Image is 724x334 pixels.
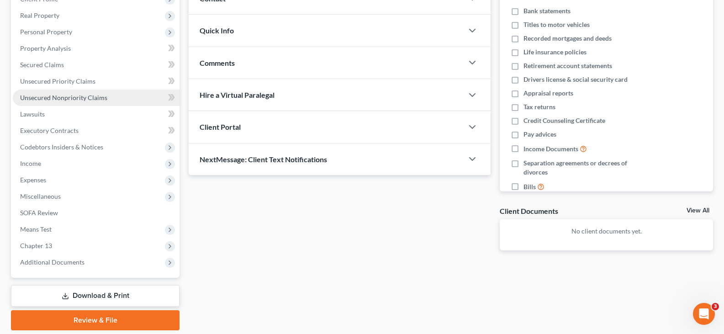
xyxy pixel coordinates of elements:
span: Titles to motor vehicles [523,20,590,29]
a: Secured Claims [13,57,180,73]
a: View All [687,207,709,214]
span: Codebtors Insiders & Notices [20,143,103,151]
span: Additional Documents [20,258,85,266]
span: Appraisal reports [523,89,573,98]
span: Miscellaneous [20,192,61,200]
a: Unsecured Priority Claims [13,73,180,90]
span: Client Portal [200,122,241,131]
iframe: Intercom live chat [693,303,715,325]
span: Pay advices [523,130,556,139]
span: Real Property [20,11,59,19]
p: No client documents yet. [507,227,706,236]
span: Unsecured Priority Claims [20,77,95,85]
span: Secured Claims [20,61,64,69]
span: Hire a Virtual Paralegal [200,90,275,99]
span: 3 [712,303,719,310]
span: Income Documents [523,144,578,154]
span: Personal Property [20,28,72,36]
span: Lawsuits [20,110,45,118]
span: Executory Contracts [20,127,79,134]
a: Review & File [11,310,180,330]
a: Property Analysis [13,40,180,57]
a: Executory Contracts [13,122,180,139]
span: Retirement account statements [523,61,612,70]
span: Tax returns [523,102,555,111]
a: Unsecured Nonpriority Claims [13,90,180,106]
span: Bank statements [523,6,571,16]
span: Means Test [20,225,52,233]
span: NextMessage: Client Text Notifications [200,155,327,164]
span: Income [20,159,41,167]
span: Separation agreements or decrees of divorces [523,159,652,177]
span: Expenses [20,176,46,184]
span: Credit Counseling Certificate [523,116,605,125]
span: Drivers license & social security card [523,75,628,84]
span: Bills [523,182,536,191]
a: Download & Print [11,285,180,307]
span: Quick Info [200,26,234,35]
span: Unsecured Nonpriority Claims [20,94,107,101]
div: Client Documents [500,206,558,216]
span: Comments [200,58,235,67]
a: Lawsuits [13,106,180,122]
a: SOFA Review [13,205,180,221]
span: Life insurance policies [523,48,587,57]
span: Property Analysis [20,44,71,52]
span: SOFA Review [20,209,58,217]
span: Chapter 13 [20,242,52,249]
span: Recorded mortgages and deeds [523,34,612,43]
